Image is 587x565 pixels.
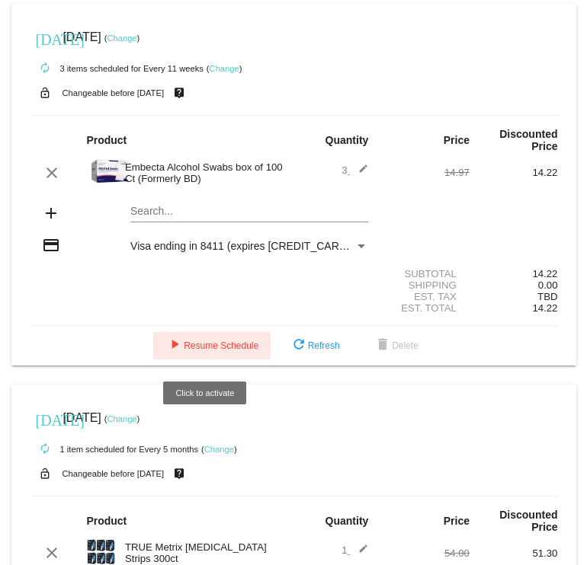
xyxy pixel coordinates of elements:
button: Refresh [277,332,352,359]
mat-icon: clear [43,544,61,562]
strong: Discounted Price [499,128,557,152]
mat-icon: autorenew [36,59,54,78]
small: ( ) [104,414,140,423]
div: Subtotal [381,268,470,279]
small: Changeable before [DATE] [63,469,165,478]
span: 14.22 [532,302,557,314]
small: 1 item scheduled for Every 5 months [30,445,199,454]
a: Change [107,414,136,423]
button: Resume Schedule [153,332,271,359]
mat-icon: autorenew [36,440,54,458]
div: TRUE Metrix [MEDICAL_DATA] Strips 300ct [117,541,293,564]
mat-icon: clear [43,164,61,182]
mat-icon: credit_card [42,236,60,254]
mat-icon: edit [350,164,368,182]
mat-icon: live_help [170,464,188,484]
mat-select: Payment Method [130,240,368,252]
span: Refresh [290,340,340,351]
strong: Quantity [326,515,369,527]
span: 1 [342,544,368,556]
strong: Price [444,134,470,146]
span: Delete [374,340,419,351]
div: 14.97 [381,167,470,178]
strong: Discounted Price [499,509,557,533]
input: Search... [130,206,368,218]
span: TBD [537,291,557,302]
small: ( ) [201,445,237,454]
span: [DATE] [63,30,101,43]
div: Embecta Alcohol Swabs box of 100 Ct (Formerly BD) [117,161,293,184]
span: 0.00 [538,279,558,291]
div: Shipping [381,279,470,291]
span: [DATE] [63,411,101,424]
small: 3 items scheduled for Every 11 weeks [30,64,204,73]
button: Delete [361,332,431,359]
div: Est. Total [381,302,470,314]
strong: Price [444,515,470,527]
strong: Product [86,134,127,146]
mat-icon: edit [350,544,368,562]
div: Est. Tax [381,291,470,302]
mat-icon: delete [374,337,392,355]
span: Resume Schedule [165,340,258,351]
div: 51.30 [470,547,558,559]
small: ( ) [207,64,242,73]
mat-icon: add [42,204,60,222]
span: 3 [342,164,368,176]
a: Change [204,445,234,454]
a: Change [210,64,239,73]
img: EMB326895.jpg [86,156,133,187]
mat-icon: live_help [170,83,188,103]
strong: Quantity [326,134,369,146]
mat-icon: play_arrow [165,337,184,355]
mat-icon: [DATE] [36,410,54,428]
small: ( ) [104,34,140,43]
div: 14.22 [470,268,558,279]
small: Changeable before [DATE] [63,88,165,97]
mat-icon: lock_open [36,464,54,484]
mat-icon: lock_open [36,83,54,103]
div: 54.00 [381,547,470,559]
span: Visa ending in 8411 (expires [CREDIT_CARD_DATA]) [130,240,386,252]
mat-icon: refresh [290,337,308,355]
a: Change [107,34,136,43]
mat-icon: [DATE] [36,29,54,47]
div: 14.22 [470,167,558,178]
strong: Product [86,515,127,527]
